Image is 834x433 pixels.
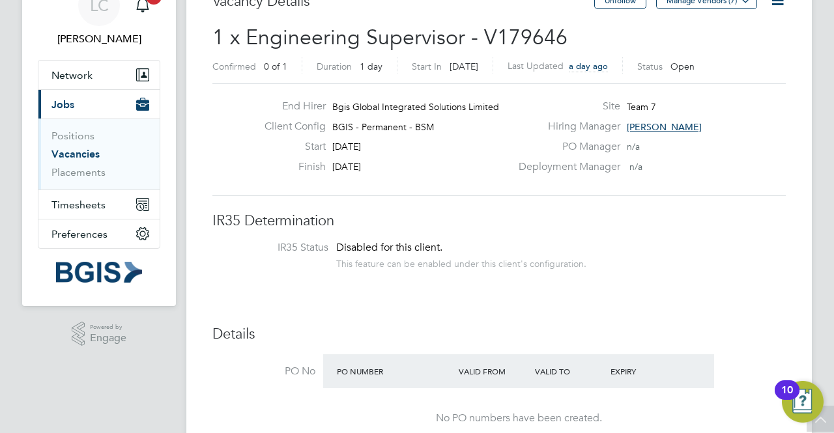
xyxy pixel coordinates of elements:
[38,119,160,189] div: Jobs
[212,325,786,344] h3: Details
[332,121,434,133] span: BGIS - Permanent - BSM
[332,141,361,152] span: [DATE]
[254,160,326,174] label: Finish
[511,160,620,174] label: Deployment Manager
[627,141,640,152] span: n/a
[225,241,328,255] label: IR35 Status
[629,161,642,173] span: n/a
[51,228,108,240] span: Preferences
[212,25,568,50] span: 1 x Engineering Supervisor - V179646
[637,61,663,72] label: Status
[782,381,824,423] button: Open Resource Center, 10 new notifications
[508,60,564,72] label: Last Updated
[56,262,142,283] img: bgis-logo-retina.png
[334,359,455,383] div: PO Number
[511,120,620,133] label: Hiring Manager
[607,359,683,383] div: Expiry
[627,121,702,133] span: [PERSON_NAME]
[212,365,315,378] label: PO No
[254,140,326,154] label: Start
[254,100,326,113] label: End Hirer
[72,322,127,346] a: Powered byEngage
[317,61,352,72] label: Duration
[332,161,361,173] span: [DATE]
[450,61,478,72] span: [DATE]
[532,359,608,383] div: Valid To
[336,255,586,270] div: This feature can be enabled under this client's configuration.
[38,61,160,89] button: Network
[670,61,695,72] span: Open
[38,262,160,283] a: Go to home page
[51,130,94,142] a: Positions
[264,61,287,72] span: 0 of 1
[51,199,106,211] span: Timesheets
[38,31,160,47] span: Lewis Cannon
[360,61,382,72] span: 1 day
[212,212,786,230] h3: IR35 Determination
[254,120,326,133] label: Client Config
[511,100,620,113] label: Site
[51,69,93,81] span: Network
[511,140,620,154] label: PO Manager
[336,241,442,254] span: Disabled for this client.
[332,101,499,113] span: Bgis Global Integrated Solutions Limited
[51,166,106,178] a: Placements
[781,390,793,407] div: 10
[90,322,126,333] span: Powered by
[38,219,160,248] button: Preferences
[412,61,442,72] label: Start In
[51,148,100,160] a: Vacancies
[38,190,160,219] button: Timesheets
[336,412,701,425] div: No PO numbers have been created.
[38,90,160,119] button: Jobs
[212,61,256,72] label: Confirmed
[455,359,532,383] div: Valid From
[627,101,656,113] span: Team 7
[569,61,608,72] span: a day ago
[90,333,126,344] span: Engage
[51,98,74,111] span: Jobs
